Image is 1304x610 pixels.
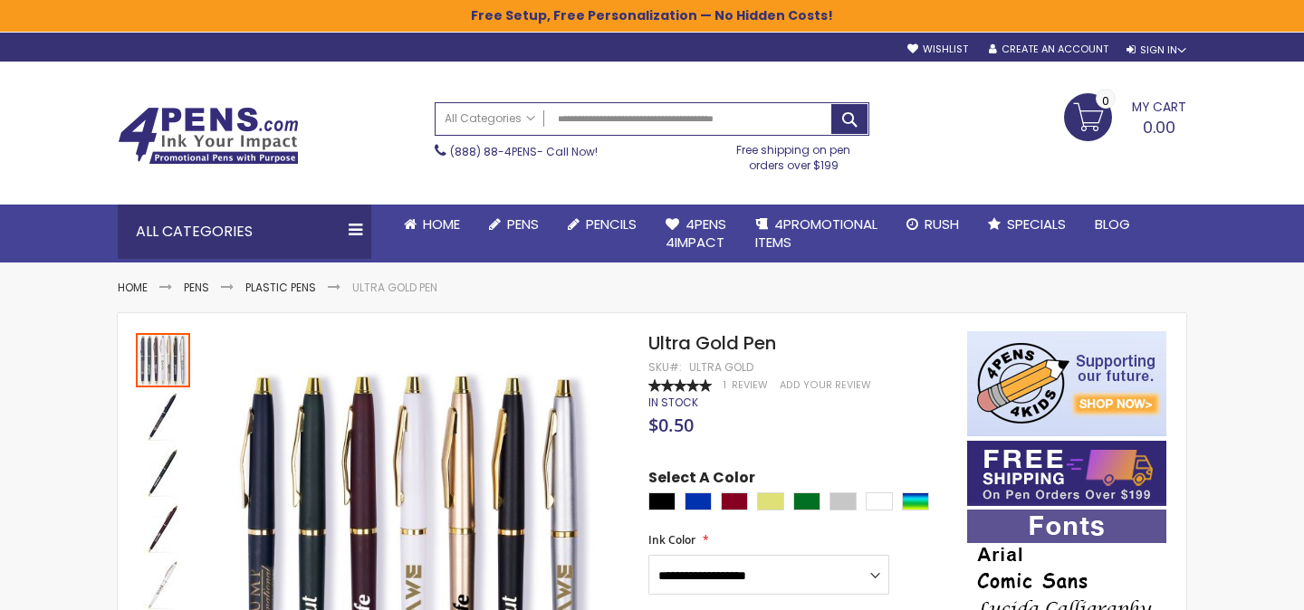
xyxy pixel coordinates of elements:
[1007,214,1066,234] span: Specials
[389,205,475,244] a: Home
[651,205,741,263] a: 4Pens4impact
[136,445,190,500] img: Ultra Gold Pen
[648,396,698,410] div: Availability
[136,501,190,556] img: Ultra Gold Pen
[724,378,771,392] a: 1 Review
[892,205,973,244] a: Rush
[648,359,682,375] strong: SKU
[666,214,726,252] span: 4Pens 4impact
[436,103,544,133] a: All Categories
[118,205,371,259] div: All Categories
[450,144,598,159] span: - Call Now!
[718,136,870,172] div: Free shipping on pen orders over $199
[245,280,316,295] a: Plastic Pens
[973,205,1080,244] a: Specials
[118,107,299,165] img: 4Pens Custom Pens and Promotional Products
[793,492,820,510] div: Green
[741,205,892,263] a: 4PROMOTIONALITEMS
[136,389,190,443] img: Ultra Gold Pen
[553,205,651,244] a: Pencils
[648,330,776,356] span: Ultra Gold Pen
[925,214,959,234] span: Rush
[648,413,694,437] span: $0.50
[450,144,537,159] a: (888) 88-4PENS
[136,500,192,556] div: Ultra Gold Pen
[1143,116,1175,138] span: 0.00
[648,532,695,548] span: Ink Color
[445,111,535,126] span: All Categories
[755,214,877,252] span: 4PROMOTIONAL ITEMS
[648,492,676,510] div: Black
[648,468,755,492] span: Select A Color
[1155,561,1304,610] iframe: Google Customer Reviews
[136,331,192,387] div: Ultra Gold Pen
[423,214,460,234] span: Home
[1102,92,1109,110] span: 0
[136,443,192,500] div: Ultra Gold Pen
[866,492,893,510] div: White
[685,492,712,510] div: Blue
[732,378,768,392] span: Review
[475,205,553,244] a: Pens
[902,492,929,510] div: Assorted
[829,492,857,510] div: Silver
[689,360,753,375] div: Ultra Gold
[507,214,539,234] span: Pens
[136,387,192,443] div: Ultra Gold Pen
[907,43,968,56] a: Wishlist
[184,280,209,295] a: Pens
[724,378,726,392] span: 1
[780,378,871,392] a: Add Your Review
[1080,205,1145,244] a: Blog
[721,492,748,510] div: Burgundy
[989,43,1108,56] a: Create an Account
[586,214,637,234] span: Pencils
[1127,43,1186,57] div: Sign In
[967,441,1166,506] img: Free shipping on orders over $199
[648,379,712,392] div: 100%
[757,492,784,510] div: Gold
[648,395,698,410] span: In stock
[352,281,437,295] li: Ultra Gold Pen
[118,280,148,295] a: Home
[967,331,1166,436] img: 4pens 4 kids
[1064,93,1186,138] a: 0.00 0
[1095,214,1130,234] span: Blog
